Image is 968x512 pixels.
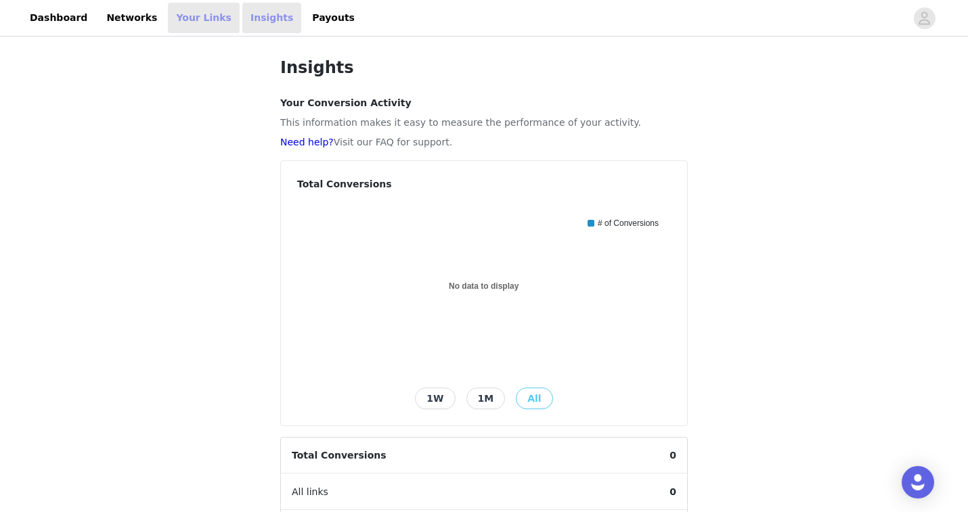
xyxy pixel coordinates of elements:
a: Networks [98,3,165,33]
span: All links [281,474,339,510]
a: Your Links [168,3,240,33]
text: No data to display [449,281,519,291]
button: All [516,388,552,409]
a: Need help? [280,137,334,147]
span: 0 [659,438,687,473]
a: Dashboard [22,3,95,33]
button: 1W [415,388,455,409]
button: 1M [466,388,506,409]
h1: Insights [280,55,688,80]
p: This information makes it easy to measure the performance of your activity. [280,116,688,130]
p: Visit our FAQ for support. [280,135,688,149]
span: 0 [659,474,687,510]
text: # of Conversions [598,218,659,228]
a: Payouts [304,3,363,33]
h4: Total Conversions [297,177,671,191]
div: avatar [918,7,931,29]
span: Total Conversions [281,438,397,473]
a: Insights [242,3,301,33]
h4: Your Conversion Activity [280,96,688,110]
div: Open Intercom Messenger [902,466,934,498]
